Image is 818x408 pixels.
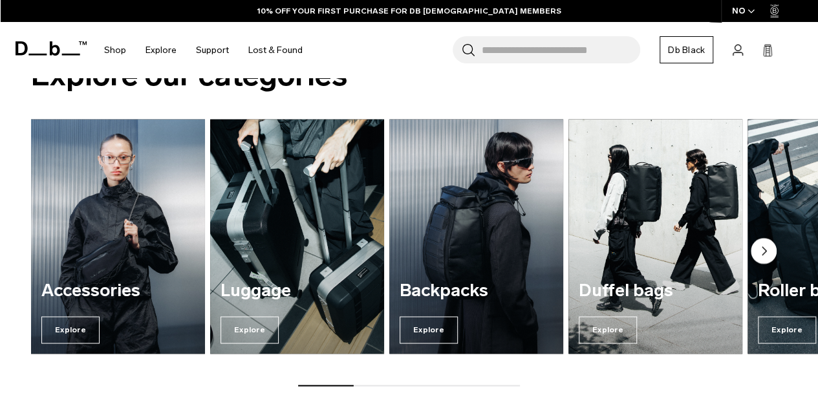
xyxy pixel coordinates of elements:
nav: Main Navigation [94,22,312,78]
span: Explore [579,316,637,343]
a: Db Black [660,36,713,63]
a: Lost & Found [248,27,303,73]
div: 4 / 7 [568,119,742,354]
a: Luggage Explore [210,119,384,354]
a: Explore [145,27,177,73]
h3: Backpacks [400,281,553,301]
a: Shop [104,27,126,73]
a: Accessories Explore [31,119,205,354]
h3: Accessories [41,281,195,301]
span: Explore [221,316,279,343]
span: Explore [41,316,100,343]
h3: Duffel bags [579,281,732,301]
div: 1 / 7 [31,119,205,354]
a: Duffel bags Explore [568,119,742,354]
span: Explore [400,316,458,343]
a: Backpacks Explore [389,119,563,354]
div: 2 / 7 [210,119,384,354]
div: 3 / 7 [389,119,563,354]
span: Explore [758,316,816,343]
button: Next slide [751,238,777,266]
a: 10% OFF YOUR FIRST PURCHASE FOR DB [DEMOGRAPHIC_DATA] MEMBERS [257,5,561,17]
h3: Luggage [221,281,374,301]
a: Support [196,27,229,73]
